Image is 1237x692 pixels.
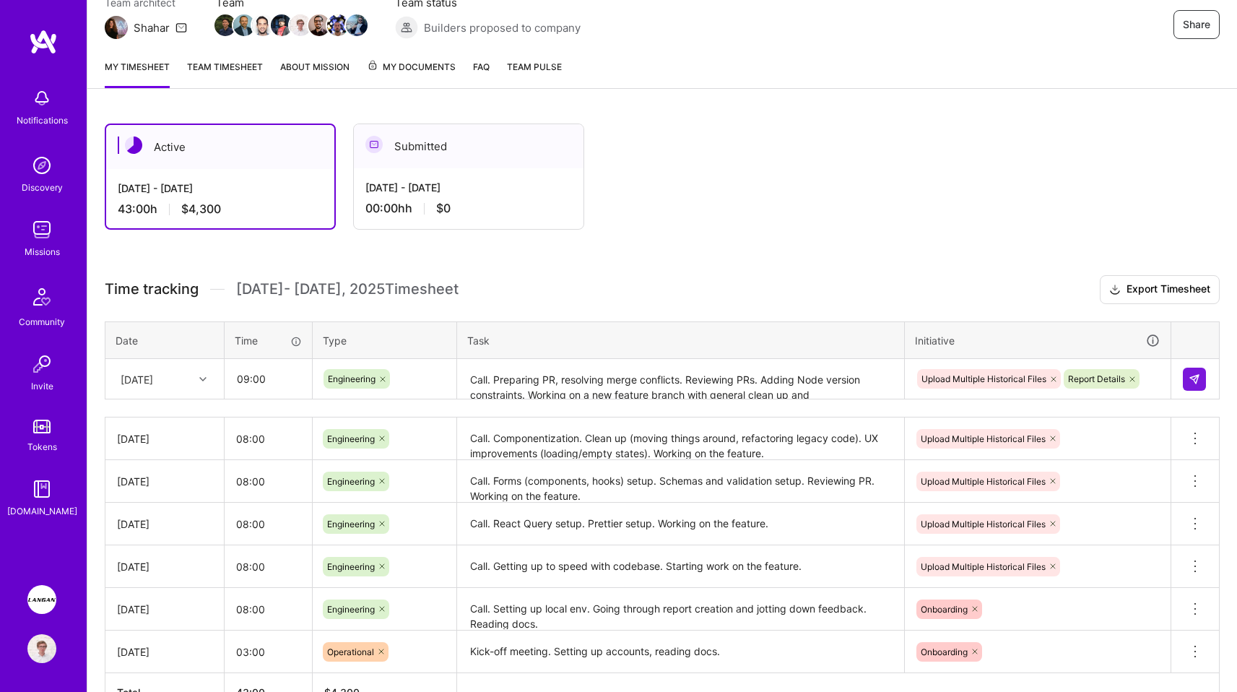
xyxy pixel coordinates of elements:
span: Upload Multiple Historical Files [921,433,1046,444]
div: [DATE] [121,371,153,386]
textarea: Call. Preparing PR, resolving merge conflicts. Reviewing PRs. Adding Node version constraints. Wo... [459,360,903,399]
i: icon Chevron [199,376,207,383]
div: 43:00 h [118,202,323,217]
a: About Mission [280,59,350,88]
th: Task [457,321,905,359]
div: Tokens [27,439,57,454]
span: $4,300 [181,202,221,217]
input: HH:MM [225,505,312,543]
input: HH:MM [225,420,312,458]
span: Team Pulse [507,61,562,72]
span: Operational [327,646,374,657]
img: Builders proposed to company [395,16,418,39]
button: Share [1173,10,1220,39]
div: Active [106,125,334,169]
th: Type [313,321,457,359]
span: Time tracking [105,280,199,298]
span: Engineering [327,433,375,444]
span: Onboarding [921,646,968,657]
a: Team Member Avatar [235,13,253,38]
div: [DATE] [117,431,212,446]
a: Team Member Avatar [347,13,366,38]
a: FAQ [473,59,490,88]
img: Team Architect [105,16,128,39]
span: Report Details [1068,373,1125,384]
span: Share [1183,17,1210,32]
img: Submitted [365,136,383,153]
img: Langan: AI-Copilot for Environmental Site Assessment [27,585,56,614]
textarea: Call. Componentization. Clean up (moving things around, refactoring legacy code). UX improvements... [459,419,903,459]
a: Team Pulse [507,59,562,88]
img: Team Member Avatar [346,14,368,36]
img: Team Member Avatar [290,14,311,36]
input: HH:MM [225,633,312,671]
input: HH:MM [225,590,312,628]
img: Team Member Avatar [271,14,292,36]
i: icon Download [1109,282,1121,298]
div: [DATE] [117,602,212,617]
div: [DOMAIN_NAME] [7,503,77,519]
div: [DATE] [117,516,212,532]
span: Engineering [327,561,375,572]
span: Upload Multiple Historical Files [921,561,1046,572]
div: [DATE] [117,474,212,489]
span: Engineering [327,476,375,487]
div: Notifications [17,113,68,128]
span: [DATE] - [DATE] , 2025 Timesheet [236,280,459,298]
a: Langan: AI-Copilot for Environmental Site Assessment [24,585,60,614]
img: User Avatar [27,634,56,663]
div: [DATE] [117,559,212,574]
span: Engineering [327,519,375,529]
div: [DATE] - [DATE] [365,180,572,195]
img: Invite [27,350,56,379]
img: Active [125,137,142,154]
img: Team Member Avatar [327,14,349,36]
span: $0 [436,201,451,216]
textarea: Call. Getting up to speed with codebase. Starting work on the feature. [459,547,903,587]
a: My timesheet [105,59,170,88]
div: Initiative [915,332,1160,349]
a: Team Member Avatar [216,13,235,38]
a: Team Member Avatar [291,13,310,38]
div: Discovery [22,180,63,195]
img: tokens [33,420,51,433]
a: Team Member Avatar [253,13,272,38]
img: Submit [1189,373,1200,385]
a: Team Member Avatar [310,13,329,38]
img: logo [29,29,58,55]
span: Engineering [328,373,376,384]
div: Missions [25,244,60,259]
img: Team Member Avatar [308,14,330,36]
a: Team Member Avatar [329,13,347,38]
textarea: Call. Forms (components, hooks) setup. Schemas and validation setup. Reviewing PR. Working on the... [459,462,903,501]
div: [DATE] - [DATE] [118,181,323,196]
a: Team Member Avatar [272,13,291,38]
a: My Documents [367,59,456,88]
img: Team Member Avatar [252,14,274,36]
div: 00:00h h [365,201,572,216]
input: HH:MM [225,548,312,586]
div: [DATE] [117,644,212,659]
img: Team Member Avatar [233,14,255,36]
span: Engineering [327,604,375,615]
a: Team timesheet [187,59,263,88]
input: HH:MM [225,462,312,501]
div: Invite [31,379,53,394]
span: Upload Multiple Historical Files [921,519,1046,529]
th: Date [105,321,225,359]
div: Submitted [354,124,583,168]
img: Community [25,280,59,314]
img: teamwork [27,215,56,244]
span: Onboarding [921,604,968,615]
span: Upload Multiple Historical Files [921,373,1046,384]
div: Time [235,333,302,348]
button: Export Timesheet [1100,275,1220,304]
textarea: Kick-off meeting. Setting up accounts, reading docs. [459,632,903,672]
i: icon Mail [175,22,187,33]
a: User Avatar [24,634,60,663]
img: discovery [27,151,56,180]
img: guide book [27,475,56,503]
span: Builders proposed to company [424,20,581,35]
textarea: Call. Setting up local env. Going through report creation and jotting down feedback. Reading docs. [459,589,903,629]
img: bell [27,84,56,113]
